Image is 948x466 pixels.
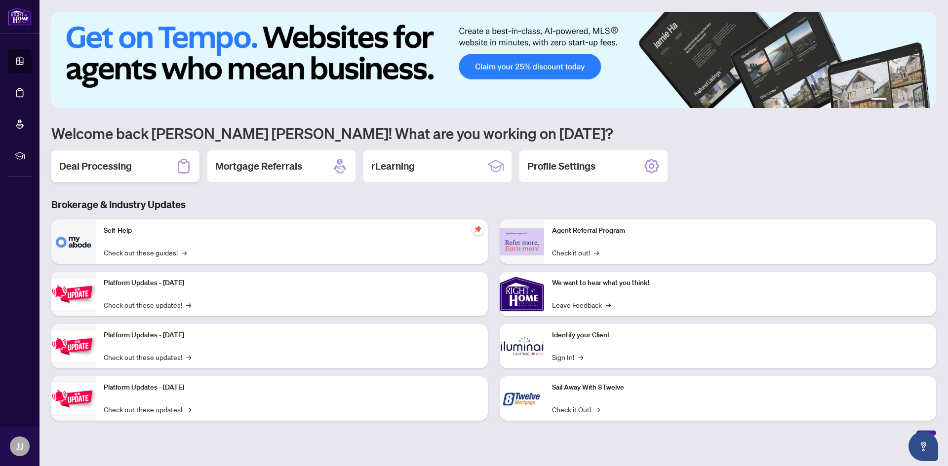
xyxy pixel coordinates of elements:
[552,382,928,393] p: Sail Away With 8Twelve
[104,404,191,415] a: Check out these updates!→
[186,352,191,362] span: →
[215,159,302,173] h2: Mortgage Referrals
[186,299,191,310] span: →
[922,98,926,102] button: 6
[104,299,191,310] a: Check out these updates!→
[552,352,583,362] a: Sign In!→
[552,330,928,341] p: Identify your Client
[871,98,887,102] button: 1
[104,247,187,258] a: Check out these guides!→
[552,278,928,288] p: We want to hear what you think!
[186,404,191,415] span: →
[51,198,936,212] h3: Brokerage & Industry Updates
[104,330,480,341] p: Platform Updates - [DATE]
[578,352,583,362] span: →
[59,159,132,173] h2: Deal Processing
[51,383,96,414] img: Platform Updates - June 23, 2025
[182,247,187,258] span: →
[500,324,544,368] img: Identify your Client
[104,278,480,288] p: Platform Updates - [DATE]
[908,431,938,461] button: Open asap
[552,404,600,415] a: Check it Out!→
[595,404,600,415] span: →
[51,12,936,108] img: Slide 0
[891,98,895,102] button: 2
[51,124,936,143] h1: Welcome back [PERSON_NAME] [PERSON_NAME]! What are you working on [DATE]?
[472,223,484,235] span: pushpin
[552,247,599,258] a: Check it out!→
[104,225,480,236] p: Self-Help
[606,299,611,310] span: →
[8,7,32,26] img: logo
[907,98,910,102] button: 4
[914,98,918,102] button: 5
[51,279,96,310] img: Platform Updates - July 21, 2025
[500,272,544,316] img: We want to hear what you think!
[552,225,928,236] p: Agent Referral Program
[51,219,96,264] img: Self-Help
[899,98,903,102] button: 3
[552,299,611,310] a: Leave Feedback→
[594,247,599,258] span: →
[527,159,595,173] h2: Profile Settings
[104,382,480,393] p: Platform Updates - [DATE]
[500,376,544,421] img: Sail Away With 8Twelve
[371,159,415,173] h2: rLearning
[500,228,544,255] img: Agent Referral Program
[16,439,23,453] span: JJ
[104,352,191,362] a: Check out these updates!→
[51,331,96,362] img: Platform Updates - July 8, 2025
